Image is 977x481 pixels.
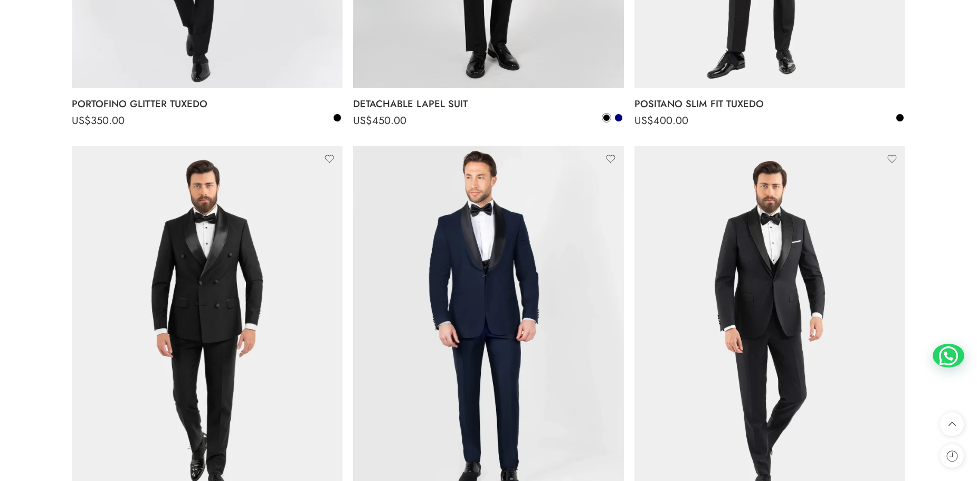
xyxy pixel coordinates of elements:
span: US$ [353,113,372,128]
a: PORTOFINO GLITTER TUXEDO [72,93,343,115]
a: Black [895,113,905,122]
bdi: 400.00 [634,113,688,128]
a: Black [602,113,611,122]
bdi: 350.00 [72,113,125,128]
a: POSITANO SLIM FIT TUXEDO [634,93,905,115]
a: Black [333,113,342,122]
a: DETACHABLE LAPEL SUIT [353,93,624,115]
span: US$ [634,113,653,128]
bdi: 450.00 [353,113,406,128]
a: Navy [614,113,623,122]
span: US$ [72,113,91,128]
